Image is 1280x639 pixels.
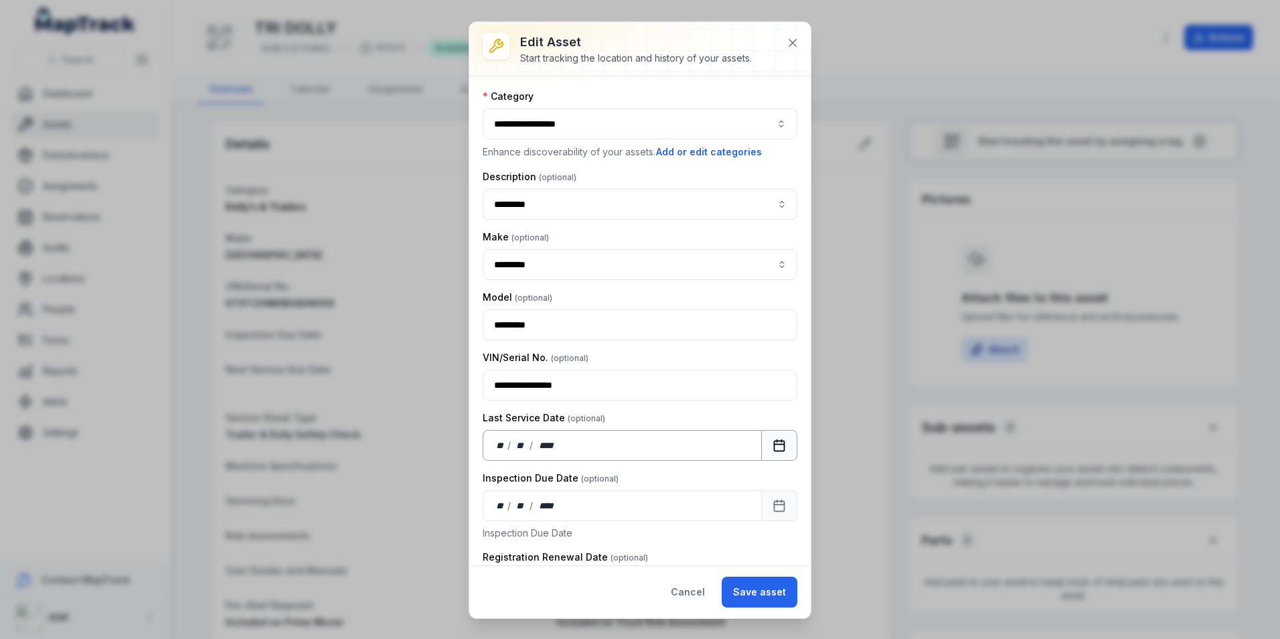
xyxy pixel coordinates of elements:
h3: Edit asset [520,33,752,52]
button: Calendar [761,430,797,461]
label: Inspection Due Date [483,472,619,485]
div: day, [494,439,507,452]
label: Make [483,230,549,244]
button: Save asset [722,577,797,608]
button: Add or edit categories [655,145,763,159]
div: year, [534,439,559,452]
p: Enhance discoverability of your assets. [483,145,797,159]
div: month, [512,439,530,452]
label: Category [483,90,534,103]
div: / [530,439,534,452]
label: Last Service Date [483,411,605,425]
input: asset-edit:cf[8261eee4-602e-4976-b39b-47b762924e3f]-label [483,249,797,280]
div: year, [534,499,559,512]
div: / [507,499,512,512]
label: Description [483,170,576,184]
label: VIN/Serial No. [483,351,588,364]
p: Inspection Due Date [483,526,797,540]
div: Start tracking the location and history of your assets. [520,52,752,65]
div: day, [494,499,507,512]
div: / [507,439,512,452]
button: Cancel [659,577,716,608]
label: Model [483,291,552,304]
label: Registration Renewal Date [483,551,648,564]
div: month, [512,499,530,512]
input: asset-edit:description-label [483,189,797,220]
div: / [530,499,534,512]
button: Calendar [761,490,797,521]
